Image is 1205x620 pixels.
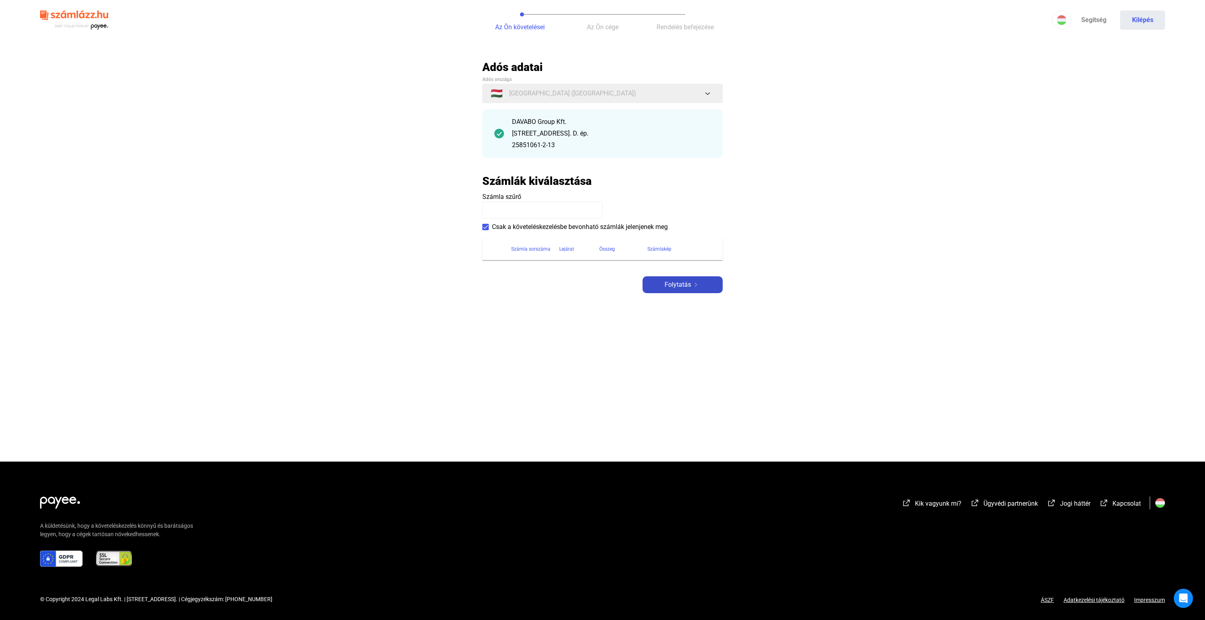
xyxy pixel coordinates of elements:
span: Folytatás [665,280,691,290]
div: [STREET_ADDRESS]. D. ép. [512,129,711,138]
img: ssl [95,551,133,567]
img: checkmark-darker-green-circle [494,129,504,138]
img: HU.svg [1155,498,1165,508]
div: DAVABO Group Kft. [512,117,711,127]
span: Számla szűrő [482,193,521,201]
button: 🇭🇺[GEOGRAPHIC_DATA] ([GEOGRAPHIC_DATA]) [482,84,723,103]
img: external-link-white [1099,499,1109,507]
span: Jogi háttér [1060,500,1090,507]
h2: Adós adatai [482,60,723,74]
span: Csak a követeléskezelésbe bevonható számlák jelenjenek meg [492,222,668,232]
img: arrow-right-white [691,283,701,287]
button: HU [1052,10,1071,30]
img: gdpr [40,551,83,567]
a: external-link-whiteKapcsolat [1099,501,1141,509]
button: Folytatásarrow-right-white [643,276,723,293]
img: external-link-white [970,499,980,507]
span: Az Ön követelései [495,23,545,31]
div: Open Intercom Messenger [1174,589,1193,608]
span: Rendelés befejezése [657,23,714,31]
a: Segítség [1071,10,1116,30]
div: Számla sorszáma [511,244,559,254]
div: Számla sorszáma [511,244,550,254]
a: external-link-whiteJogi háttér [1047,501,1090,509]
span: 🇭🇺 [491,89,503,98]
span: [GEOGRAPHIC_DATA] ([GEOGRAPHIC_DATA]) [509,89,636,98]
button: Kilépés [1120,10,1165,30]
div: Számlakép [647,244,671,254]
img: external-link-white [1047,499,1056,507]
div: © Copyright 2024 Legal Labs Kft. | [STREET_ADDRESS]. | Cégjegyzékszám: [PHONE_NUMBER] [40,595,272,604]
a: external-link-whiteKik vagyunk mi? [902,501,961,509]
img: szamlazzhu-logo [40,7,108,33]
div: Lejárat [559,244,599,254]
img: HU [1057,15,1066,25]
span: Kapcsolat [1112,500,1141,507]
span: Az Ön cége [587,23,619,31]
div: Számlakép [647,244,713,254]
h2: Számlák kiválasztása [482,174,592,188]
img: white-payee-white-dot.svg [40,492,80,509]
img: external-link-white [902,499,911,507]
a: ÁSZF [1041,597,1054,603]
a: Impresszum [1134,597,1165,603]
div: Lejárat [559,244,574,254]
div: 25851061-2-13 [512,140,711,150]
a: external-link-whiteÜgyvédi partnerünk [970,501,1038,509]
span: Adós országa [482,77,512,82]
span: Ügyvédi partnerünk [983,500,1038,507]
a: Adatkezelési tájékoztató [1054,597,1134,603]
span: Kik vagyunk mi? [915,500,961,507]
div: Összeg [599,244,615,254]
div: Összeg [599,244,647,254]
